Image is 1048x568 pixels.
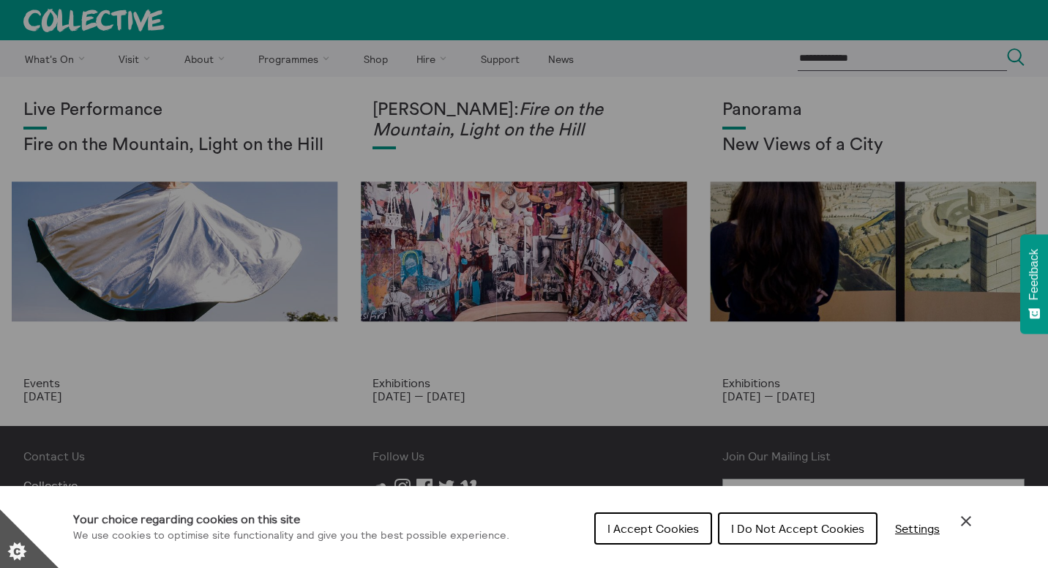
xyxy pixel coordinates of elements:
h1: Your choice regarding cookies on this site [73,510,509,528]
button: I Do Not Accept Cookies [718,512,877,545]
button: I Accept Cookies [594,512,712,545]
span: I Do Not Accept Cookies [731,521,864,536]
span: I Accept Cookies [607,521,699,536]
button: Close Cookie Control [957,512,975,530]
p: We use cookies to optimise site functionality and give you the best possible experience. [73,528,509,544]
span: Settings [895,521,940,536]
button: Settings [883,514,951,543]
button: Feedback - Show survey [1020,234,1048,334]
span: Feedback [1028,249,1041,300]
